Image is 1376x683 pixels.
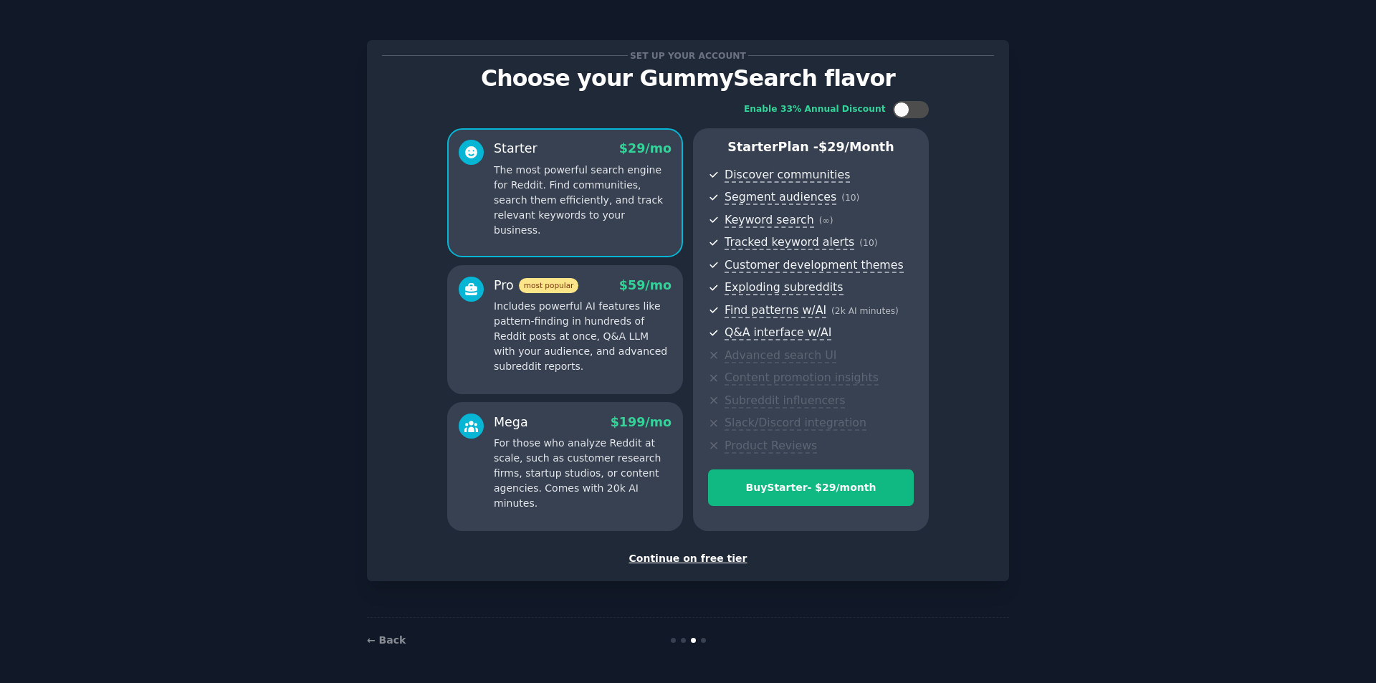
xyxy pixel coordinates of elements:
[619,141,672,156] span: $ 29 /mo
[725,280,843,295] span: Exploding subreddits
[725,416,866,431] span: Slack/Discord integration
[619,278,672,292] span: $ 59 /mo
[708,138,914,156] p: Starter Plan -
[744,103,886,116] div: Enable 33% Annual Discount
[818,140,894,154] span: $ 29 /month
[725,235,854,250] span: Tracked keyword alerts
[494,140,537,158] div: Starter
[725,258,904,273] span: Customer development themes
[725,348,836,363] span: Advanced search UI
[831,306,899,316] span: ( 2k AI minutes )
[611,415,672,429] span: $ 199 /mo
[819,216,833,226] span: ( ∞ )
[725,393,845,409] span: Subreddit influencers
[628,48,749,63] span: Set up your account
[725,190,836,205] span: Segment audiences
[709,480,913,495] div: Buy Starter - $ 29 /month
[494,299,672,374] p: Includes powerful AI features like pattern-finding in hundreds of Reddit posts at once, Q&A LLM w...
[725,439,817,454] span: Product Reviews
[382,66,994,91] p: Choose your GummySearch flavor
[494,414,528,431] div: Mega
[841,193,859,203] span: ( 10 )
[725,303,826,318] span: Find patterns w/AI
[725,213,814,228] span: Keyword search
[494,436,672,511] p: For those who analyze Reddit at scale, such as customer research firms, startup studios, or conte...
[725,371,879,386] span: Content promotion insights
[367,634,406,646] a: ← Back
[494,163,672,238] p: The most powerful search engine for Reddit. Find communities, search them efficiently, and track ...
[725,325,831,340] span: Q&A interface w/AI
[519,278,579,293] span: most popular
[382,551,994,566] div: Continue on free tier
[859,238,877,248] span: ( 10 )
[494,277,578,295] div: Pro
[708,469,914,506] button: BuyStarter- $29/month
[725,168,850,183] span: Discover communities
